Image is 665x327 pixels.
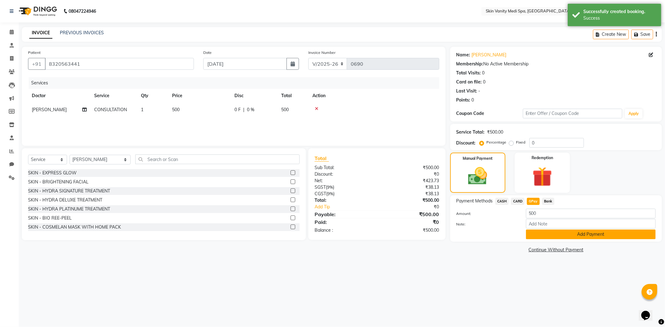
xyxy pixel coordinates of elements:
label: Redemption [532,155,553,161]
div: Balance : [310,227,377,234]
a: INVOICE [29,27,52,39]
iframe: chat widget [639,302,659,321]
div: Points: [456,97,470,103]
div: SKIN - BRIGHTENING FACIAL [28,179,89,185]
span: 9% [327,185,333,190]
button: Save [631,30,653,39]
th: Action [309,89,439,103]
input: Amount [526,209,656,218]
div: SKIN - EXPRESS GLOW [28,170,77,176]
div: No Active Membership [456,61,656,67]
div: Name: [456,52,470,58]
span: 0 % [247,107,254,113]
div: Service Total: [456,129,485,135]
label: Percentage [487,140,507,145]
th: Disc [231,89,277,103]
div: Last Visit: [456,88,477,94]
th: Total [277,89,309,103]
div: SKIN - BIO REE-PEEL [28,215,72,221]
div: 0 [483,79,486,85]
label: Fixed [516,140,526,145]
span: 500 [281,107,289,112]
span: Bank [542,198,554,205]
img: _gift.svg [526,164,558,189]
button: Apply [625,109,643,118]
div: ₹423.73 [377,178,444,184]
div: Net: [310,178,377,184]
b: 08047224946 [69,2,96,20]
div: ₹38.13 [377,184,444,191]
input: Add Note [526,219,656,229]
div: Discount: [310,171,377,178]
span: CONSULTATION [94,107,127,112]
div: Paid: [310,218,377,226]
div: Membership: [456,61,484,67]
img: logo [16,2,59,20]
div: ₹0 [377,171,444,178]
img: _cash.svg [462,165,493,187]
div: Discount: [456,140,476,146]
div: ₹500.00 [377,227,444,234]
span: 9% [327,191,333,196]
div: SKIN - HYDRA DELUXE TREATMENT [28,197,102,203]
label: Amount: [452,211,521,216]
div: ₹38.13 [377,191,444,197]
div: ( ) [310,184,377,191]
div: Success [583,15,657,21]
div: 0 [482,70,485,76]
div: Payable: [310,211,377,218]
a: [PERSON_NAME] [472,52,507,58]
a: Add Tip [310,204,388,210]
div: Successfully created booking. [583,8,657,15]
div: ₹500.00 [377,197,444,204]
button: +91 [28,58,46,70]
button: Add Payment [526,230,656,239]
button: Create New [593,30,629,39]
a: PREVIOUS INVOICES [60,30,104,36]
div: Coupon Code [456,110,523,117]
span: Total [315,155,329,162]
span: 500 [172,107,180,112]
div: SKIN - HYDRA SIGNATURE TREATMENT [28,188,110,194]
div: ₹500.00 [487,129,504,135]
div: ₹500.00 [377,211,444,218]
div: Services [29,77,444,89]
div: Total: [310,197,377,204]
label: Patient [28,50,41,55]
input: Search or Scan [135,154,300,164]
span: 1 [141,107,143,112]
div: SKIN - HYDRA PLATINUME TREATMENT [28,206,110,212]
th: Qty [137,89,168,103]
label: Manual Payment [463,156,493,161]
div: ₹0 [388,204,444,210]
th: Service [90,89,137,103]
div: ( ) [310,191,377,197]
div: Total Visits: [456,70,481,76]
div: - [479,88,480,94]
input: Search by Name/Mobile/Email/Code [45,58,194,70]
span: | [243,107,244,113]
span: CASH [495,198,509,205]
span: CARD [511,198,524,205]
div: Card on file: [456,79,482,85]
span: GPay [527,198,540,205]
div: ₹500.00 [377,164,444,171]
label: Note: [452,221,521,227]
span: CGST [315,191,326,197]
div: ₹0 [377,218,444,226]
th: Price [168,89,231,103]
span: [PERSON_NAME] [32,107,67,112]
div: Sub Total: [310,164,377,171]
th: Doctor [28,89,90,103]
div: SKIN - COSMELAN MASK WITH HOME PACK [28,224,121,230]
a: Continue Without Payment [451,247,661,253]
span: SGST [315,184,326,190]
label: Date [203,50,212,55]
label: Invoice Number [308,50,335,55]
span: 0 F [234,107,241,113]
input: Enter Offer / Coupon Code [523,109,623,118]
div: 0 [472,97,474,103]
span: Payment Methods [456,198,493,204]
